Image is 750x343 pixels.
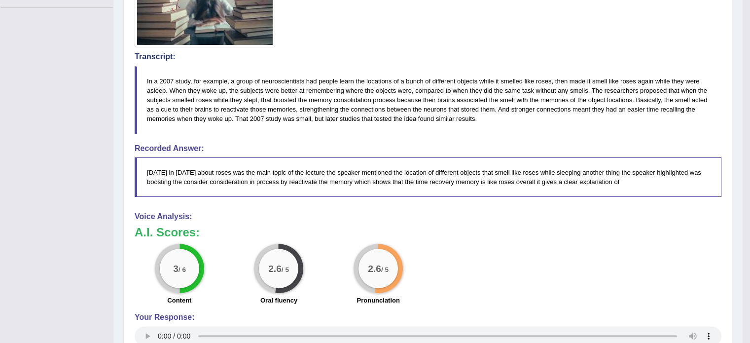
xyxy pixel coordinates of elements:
[135,157,721,197] blockquote: [DATE] in [DATE] about roses was the main topic of the lecture the speaker mentioned the location...
[167,296,191,305] label: Content
[135,313,721,322] h4: Your Response:
[357,296,399,305] label: Pronunciation
[135,66,721,134] blockquote: In a 2007 study, for example, a group of neuroscientists had people learn the locations of a bunc...
[282,266,289,273] small: / 5
[135,212,721,221] h4: Voice Analysis:
[173,263,179,274] big: 3
[381,266,389,273] small: / 5
[179,266,186,273] small: / 6
[135,144,721,153] h4: Recorded Answer:
[260,296,297,305] label: Oral fluency
[135,226,200,239] b: A.I. Scores:
[135,52,721,61] h4: Transcript:
[269,263,282,274] big: 2.6
[368,263,381,274] big: 2.6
